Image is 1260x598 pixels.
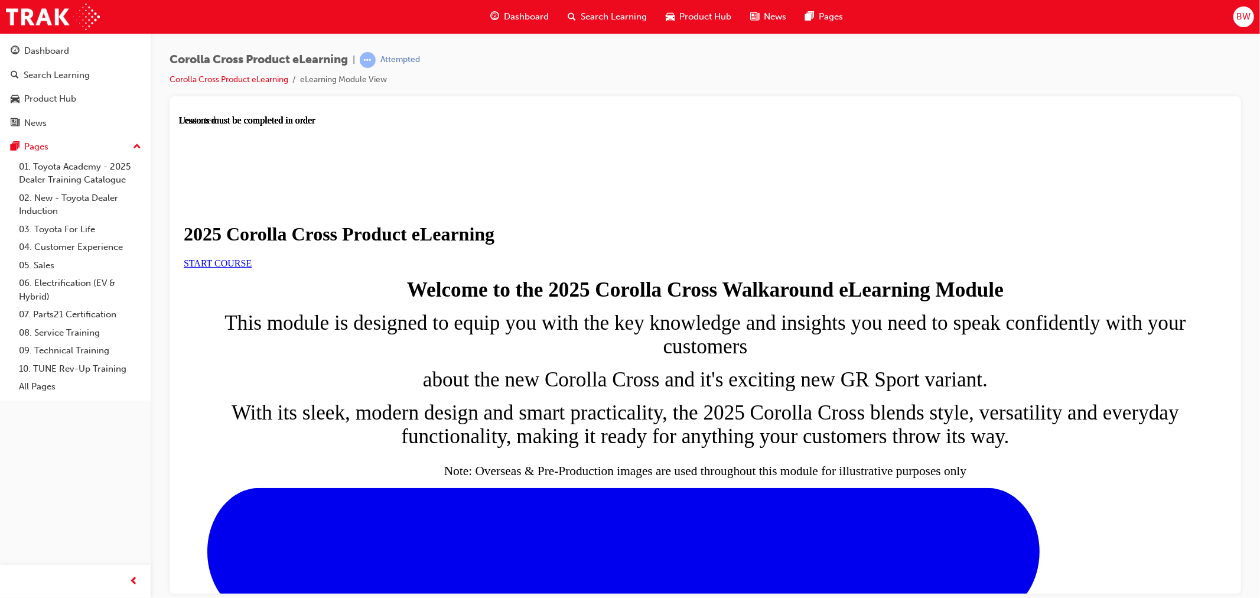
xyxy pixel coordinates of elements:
[170,53,348,67] span: Corolla Cross Product eLearning
[244,253,809,276] span: about the new Corolla Cross and it's exciting new GR Sport variant.
[11,70,19,81] span: search-icon
[11,46,19,57] span: guage-icon
[380,54,420,66] div: Attempted
[1236,10,1251,24] span: BW
[764,10,786,24] span: News
[14,378,146,396] a: All Pages
[805,9,814,24] span: pages-icon
[24,92,76,106] div: Product Hub
[11,142,19,152] span: pages-icon
[5,88,146,110] a: Product Hub
[5,143,73,153] a: START COURSE
[5,64,146,86] a: Search Learning
[14,220,146,239] a: 03. Toyota For Life
[656,5,741,29] a: car-iconProduct Hub
[5,112,146,134] a: News
[14,238,146,256] a: 04. Customer Experience
[24,116,47,130] div: News
[24,140,48,154] div: Pages
[558,5,656,29] a: search-iconSearch Learning
[45,196,1007,243] span: This module is designed to equip you with the key knowledge and insights you need to speak confid...
[5,108,1048,130] h1: 2025 Corolla Cross Product eLearning
[14,256,146,275] a: 05. Sales
[5,136,146,158] button: Pages
[360,52,376,68] span: learningRecordVerb_ATTEMPT-icon
[353,53,355,67] span: |
[568,9,576,24] span: search-icon
[819,10,843,24] span: Pages
[14,274,146,305] a: 06. Electrification (EV & Hybrid)
[24,44,69,58] div: Dashboard
[581,10,647,24] span: Search Learning
[228,163,825,186] strong: Welcome to the 2025 Corolla Cross Walkaround eLearning Module
[741,5,796,29] a: news-iconNews
[11,118,19,129] span: news-icon
[170,74,288,84] a: Corolla Cross Product eLearning
[5,38,146,136] button: DashboardSearch LearningProduct HubNews
[6,4,100,30] img: Trak
[796,5,852,29] a: pages-iconPages
[14,158,146,189] a: 01. Toyota Academy - 2025 Dealer Training Catalogue
[14,305,146,324] a: 07. Parts21 Certification
[1233,6,1254,27] button: BW
[666,9,675,24] span: car-icon
[750,9,759,24] span: news-icon
[14,189,146,220] a: 02. New - Toyota Dealer Induction
[24,69,90,82] div: Search Learning
[490,9,499,24] span: guage-icon
[679,10,731,24] span: Product Hub
[14,342,146,360] a: 09. Technical Training
[14,360,146,378] a: 10. TUNE Rev-Up Training
[14,324,146,342] a: 08. Service Training
[5,40,146,62] a: Dashboard
[504,10,549,24] span: Dashboard
[265,349,787,363] sub: Note: Overseas & Pre-Production images are used throughout this module for illustrative purposes ...
[11,94,19,105] span: car-icon
[300,73,387,87] li: eLearning Module View
[133,139,141,155] span: up-icon
[53,286,1000,333] span: With its sleek, modern design and smart practicality, the 2025 Corolla Cross blends style, versat...
[481,5,558,29] a: guage-iconDashboard
[130,574,139,589] span: prev-icon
